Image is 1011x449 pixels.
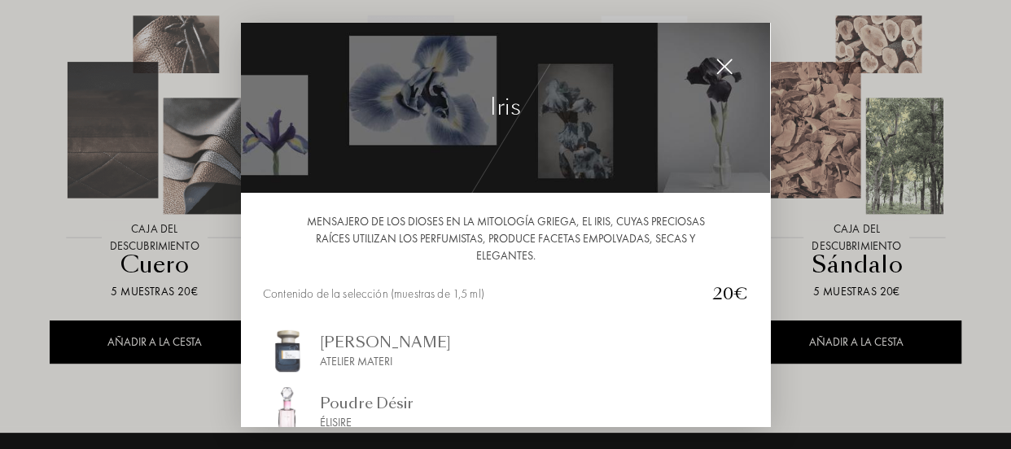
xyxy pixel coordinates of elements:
[263,387,748,436] a: img_sommelierPoudre DésirÉlisire
[716,58,733,76] img: cross_white.svg
[263,326,312,375] img: img_sommelier
[320,414,414,431] div: Élisire
[241,23,770,193] img: img_collec
[263,326,748,375] a: img_sommelier[PERSON_NAME]Atelier Materi
[320,331,451,353] div: [PERSON_NAME]
[320,392,414,414] div: Poudre Désir
[490,90,521,124] div: Iris
[699,281,748,306] div: 20€
[263,387,312,436] img: img_sommelier
[263,213,748,264] div: Mensajero de los dioses en la mitología griega, el iris, cuyas preciosas raíces utilizan los perf...
[263,285,699,303] div: Contenido de la selección (muestras de 1,5 ml)
[320,353,451,370] div: Atelier Materi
